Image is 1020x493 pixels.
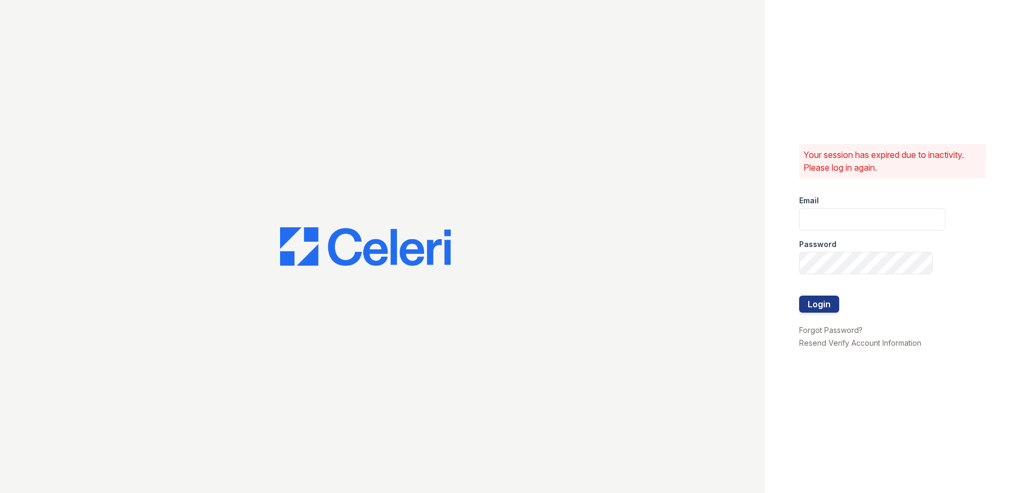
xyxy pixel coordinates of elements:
[799,195,819,206] label: Email
[799,239,836,250] label: Password
[799,338,921,347] a: Resend Verify Account Information
[799,296,839,313] button: Login
[280,227,451,266] img: CE_Logo_Blue-a8612792a0a2168367f1c8372b55b34899dd931a85d93a1a3d3e32e68fde9ad4.png
[799,325,863,335] a: Forgot Password?
[803,148,982,174] p: Your session has expired due to inactivity. Please log in again.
